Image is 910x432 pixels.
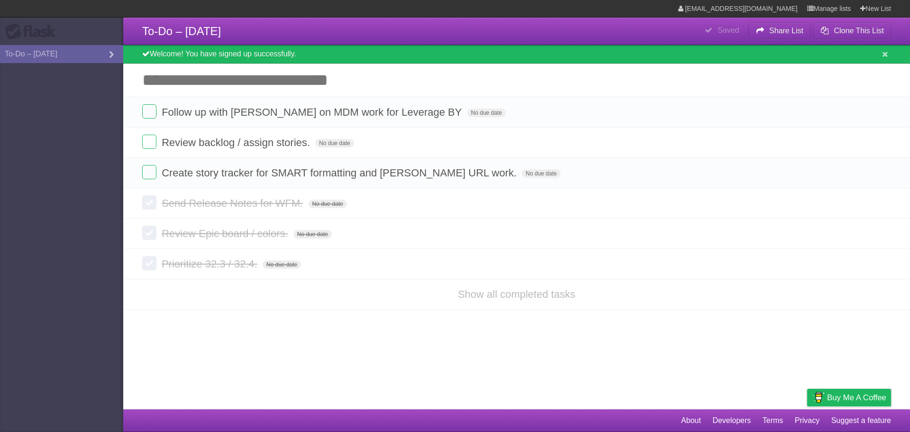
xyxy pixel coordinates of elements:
[142,256,156,270] label: Done
[467,109,506,117] span: No due date
[813,22,891,39] button: Clone This List
[763,412,783,430] a: Terms
[309,200,347,208] span: No due date
[812,389,825,405] img: Buy me a coffee
[769,27,803,35] b: Share List
[5,23,62,40] div: Flask
[142,104,156,119] label: Done
[162,258,260,270] span: Prioritize 32.3 / 32.4.
[315,139,354,147] span: No due date
[142,165,156,179] label: Done
[831,412,891,430] a: Suggest a feature
[123,45,910,64] div: Welcome! You have signed up successfully.
[162,228,291,239] span: Review Epic board / colors.
[827,389,886,406] span: Buy me a coffee
[834,27,884,35] b: Clone This List
[142,195,156,210] label: Done
[807,389,891,406] a: Buy me a coffee
[142,226,156,240] label: Done
[142,25,221,37] span: To-Do – [DATE]
[458,288,575,300] a: Show all completed tasks
[718,26,739,34] b: Saved
[162,137,312,148] span: Review backlog / assign stories.
[162,106,464,118] span: Follow up with [PERSON_NAME] on MDM work for Leverage BY
[263,260,301,269] span: No due date
[712,412,751,430] a: Developers
[681,412,701,430] a: About
[162,197,305,209] span: Send Release Notes for WFM.
[795,412,819,430] a: Privacy
[293,230,332,239] span: No due date
[142,135,156,149] label: Done
[522,169,560,178] span: No due date
[748,22,811,39] button: Share List
[162,167,519,179] span: Create story tracker for SMART formatting and [PERSON_NAME] URL work.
